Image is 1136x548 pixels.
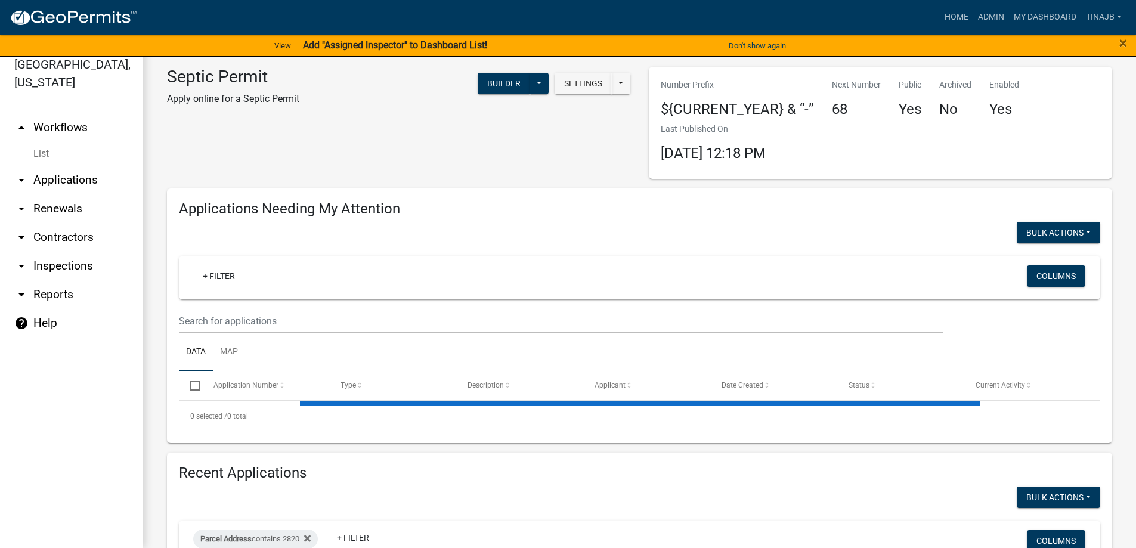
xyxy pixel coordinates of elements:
datatable-header-cell: Current Activity [964,371,1091,400]
span: [DATE] 12:18 PM [661,145,766,162]
p: Number Prefix [661,79,814,91]
h4: No [939,101,971,118]
a: Data [179,333,213,371]
p: Next Number [832,79,881,91]
span: Parcel Address [200,534,252,543]
i: arrow_drop_down [14,287,29,302]
button: Don't show again [724,36,791,55]
i: arrow_drop_down [14,202,29,216]
p: Last Published On [661,123,766,135]
datatable-header-cell: Type [329,371,456,400]
h3: Septic Permit [167,67,299,87]
a: View [270,36,296,55]
div: 0 total [179,401,1100,431]
datatable-header-cell: Applicant [583,371,710,400]
span: Description [468,381,504,389]
h4: Recent Applications [179,465,1100,482]
i: arrow_drop_up [14,120,29,135]
p: Enabled [989,79,1019,91]
span: 0 selected / [190,412,227,420]
p: Public [899,79,921,91]
span: Date Created [722,381,763,389]
a: Tinajb [1081,6,1126,29]
a: Home [940,6,973,29]
span: Type [341,381,356,389]
datatable-header-cell: Description [456,371,583,400]
p: Archived [939,79,971,91]
span: Status [849,381,869,389]
span: × [1119,35,1127,51]
strong: Add "Assigned Inspector" to Dashboard List! [303,39,487,51]
button: Settings [555,73,612,94]
span: Current Activity [976,381,1025,389]
button: Close [1119,36,1127,50]
button: Bulk Actions [1017,222,1100,243]
datatable-header-cell: Status [837,371,964,400]
datatable-header-cell: Date Created [710,371,837,400]
a: Map [213,333,245,371]
i: help [14,316,29,330]
span: Application Number [213,381,278,389]
datatable-header-cell: Select [179,371,202,400]
button: Bulk Actions [1017,487,1100,508]
a: + Filter [193,265,244,287]
i: arrow_drop_down [14,230,29,244]
h4: Yes [989,101,1019,118]
span: Applicant [595,381,626,389]
button: Builder [478,73,530,94]
a: Admin [973,6,1009,29]
button: Columns [1027,265,1085,287]
a: My Dashboard [1009,6,1081,29]
h4: Yes [899,101,921,118]
h4: Applications Needing My Attention [179,200,1100,218]
i: arrow_drop_down [14,173,29,187]
datatable-header-cell: Application Number [202,371,329,400]
h4: ${CURRENT_YEAR} & “-” [661,101,814,118]
p: Apply online for a Septic Permit [167,92,299,106]
i: arrow_drop_down [14,259,29,273]
input: Search for applications [179,309,943,333]
h4: 68 [832,101,881,118]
